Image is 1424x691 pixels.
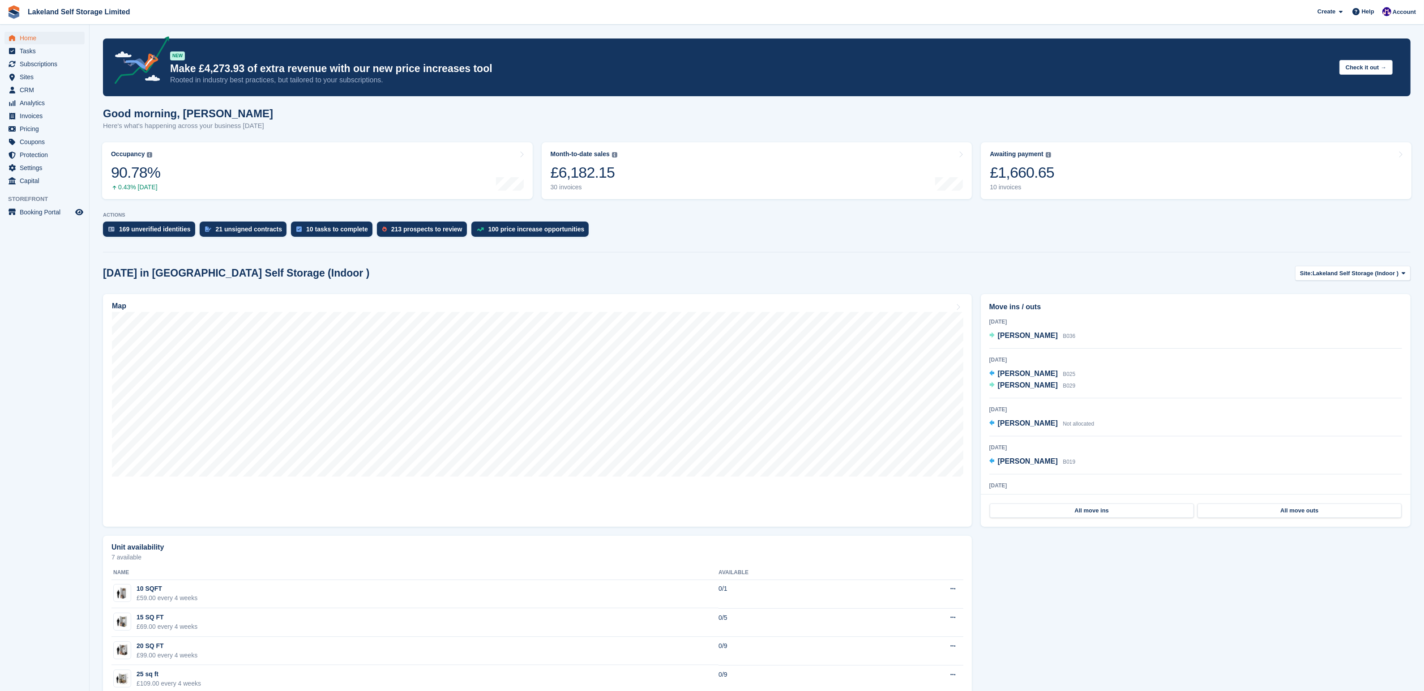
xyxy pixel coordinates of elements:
a: Preview store [74,207,85,218]
a: [PERSON_NAME] B036 [989,330,1076,342]
a: menu [4,149,85,161]
a: menu [4,58,85,70]
h2: [DATE] in [GEOGRAPHIC_DATA] Self Storage (Indoor ) [103,267,369,279]
div: Month-to-date sales [551,150,610,158]
p: Rooted in industry best practices, but tailored to your subscriptions. [170,75,1332,85]
td: 0/5 [718,608,869,637]
img: contract_signature_icon-13c848040528278c33f63329250d36e43548de30e8caae1d1a13099fd9432cc5.svg [205,226,211,232]
img: price_increase_opportunities-93ffe204e8149a01c8c9dc8f82e8f89637d9d84a8eef4429ea346261dce0b2c0.svg [477,227,484,231]
span: Subscriptions [20,58,73,70]
span: B025 [1063,371,1075,377]
span: Analytics [20,97,73,109]
span: Storefront [8,195,89,204]
a: menu [4,123,85,135]
img: 20-sqft-unit.jpg [114,644,131,657]
th: Available [718,566,869,580]
span: [PERSON_NAME] [998,457,1058,465]
span: Coupons [20,136,73,148]
span: Site: [1300,269,1313,278]
th: Name [111,566,718,580]
a: Map [103,294,972,527]
span: Sites [20,71,73,83]
img: stora-icon-8386f47178a22dfd0bd8f6a31ec36ba5ce8667c1dd55bd0f319d3a0aa187defe.svg [7,5,21,19]
div: 21 unsigned contracts [216,226,282,233]
a: menu [4,136,85,148]
div: 90.78% [111,163,160,182]
a: All move ins [990,503,1194,518]
p: Here's what's happening across your business [DATE] [103,121,273,131]
img: 15-sqft-unit.jpg [114,615,131,628]
span: Settings [20,162,73,174]
span: Create [1317,7,1335,16]
a: Month-to-date sales £6,182.15 30 invoices [542,142,972,199]
img: Nick Aynsley [1382,7,1391,16]
img: icon-info-grey-7440780725fd019a000dd9b08b2336e03edf1995a4989e88bcd33f0948082b44.svg [147,152,152,158]
span: Home [20,32,73,44]
p: ACTIONS [103,212,1411,218]
div: 213 prospects to review [391,226,462,233]
span: Lakeland Self Storage (Indoor ) [1313,269,1398,278]
button: Site: Lakeland Self Storage (Indoor ) [1295,266,1411,281]
a: menu [4,84,85,96]
a: menu [4,71,85,83]
a: 100 price increase opportunities [471,222,594,241]
div: 10 SQFT [137,584,197,593]
div: £109.00 every 4 weeks [137,679,201,688]
img: task-75834270c22a3079a89374b754ae025e5fb1db73e45f91037f5363f120a921f8.svg [296,226,302,232]
div: £1,660.65 [990,163,1054,182]
a: menu [4,162,85,174]
div: 0.43% [DATE] [111,183,160,191]
span: Tasks [20,45,73,57]
div: 15 SQ FT [137,613,197,622]
span: B036 [1063,333,1075,339]
div: [DATE] [989,444,1402,452]
h2: Map [112,302,126,310]
div: 10 invoices [990,183,1054,191]
span: [PERSON_NAME] [998,419,1058,427]
img: verify_identity-adf6edd0f0f0b5bbfe63781bf79b02c33cf7c696d77639b501bdc392416b5a36.svg [108,226,115,232]
img: 25.jpg [114,672,131,685]
div: [DATE] [989,405,1402,414]
a: Awaiting payment £1,660.65 10 invoices [981,142,1411,199]
h1: Good morning, [PERSON_NAME] [103,107,273,119]
h2: Move ins / outs [989,302,1402,312]
span: [PERSON_NAME] [998,381,1058,389]
a: [PERSON_NAME] B025 [989,368,1076,380]
div: £69.00 every 4 weeks [137,622,197,631]
span: Protection [20,149,73,161]
div: 25 sq ft [137,670,201,679]
a: 213 prospects to review [377,222,471,241]
a: All move outs [1197,503,1402,518]
span: B019 [1063,459,1075,465]
div: [DATE] [989,482,1402,490]
span: Booking Portal [20,206,73,218]
div: Occupancy [111,150,145,158]
a: Occupancy 90.78% 0.43% [DATE] [102,142,533,199]
img: prospect-51fa495bee0391a8d652442698ab0144808aea92771e9ea1ae160a38d050c398.svg [382,226,387,232]
div: 10 tasks to complete [306,226,368,233]
img: icon-info-grey-7440780725fd019a000dd9b08b2336e03edf1995a4989e88bcd33f0948082b44.svg [1046,152,1051,158]
h2: Unit availability [111,543,164,551]
span: Help [1362,7,1374,16]
span: Not allocated [1063,421,1094,427]
span: [PERSON_NAME] [998,370,1058,377]
a: [PERSON_NAME] B029 [989,380,1076,392]
div: 20 SQ FT [137,641,197,651]
a: [PERSON_NAME] Not allocated [989,418,1095,430]
span: Invoices [20,110,73,122]
div: £6,182.15 [551,163,617,182]
img: price-adjustments-announcement-icon-8257ccfd72463d97f412b2fc003d46551f7dbcb40ab6d574587a9cd5c0d94... [107,36,170,87]
a: [PERSON_NAME] B019 [989,456,1076,468]
span: B029 [1063,383,1075,389]
img: icon-info-grey-7440780725fd019a000dd9b08b2336e03edf1995a4989e88bcd33f0948082b44.svg [612,152,617,158]
td: 0/1 [718,580,869,608]
a: 21 unsigned contracts [200,222,291,241]
span: Capital [20,175,73,187]
a: menu [4,45,85,57]
a: menu [4,110,85,122]
a: menu [4,32,85,44]
div: 100 price increase opportunities [488,226,585,233]
span: Account [1393,8,1416,17]
p: Make £4,273.93 of extra revenue with our new price increases tool [170,62,1332,75]
a: 169 unverified identities [103,222,200,241]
